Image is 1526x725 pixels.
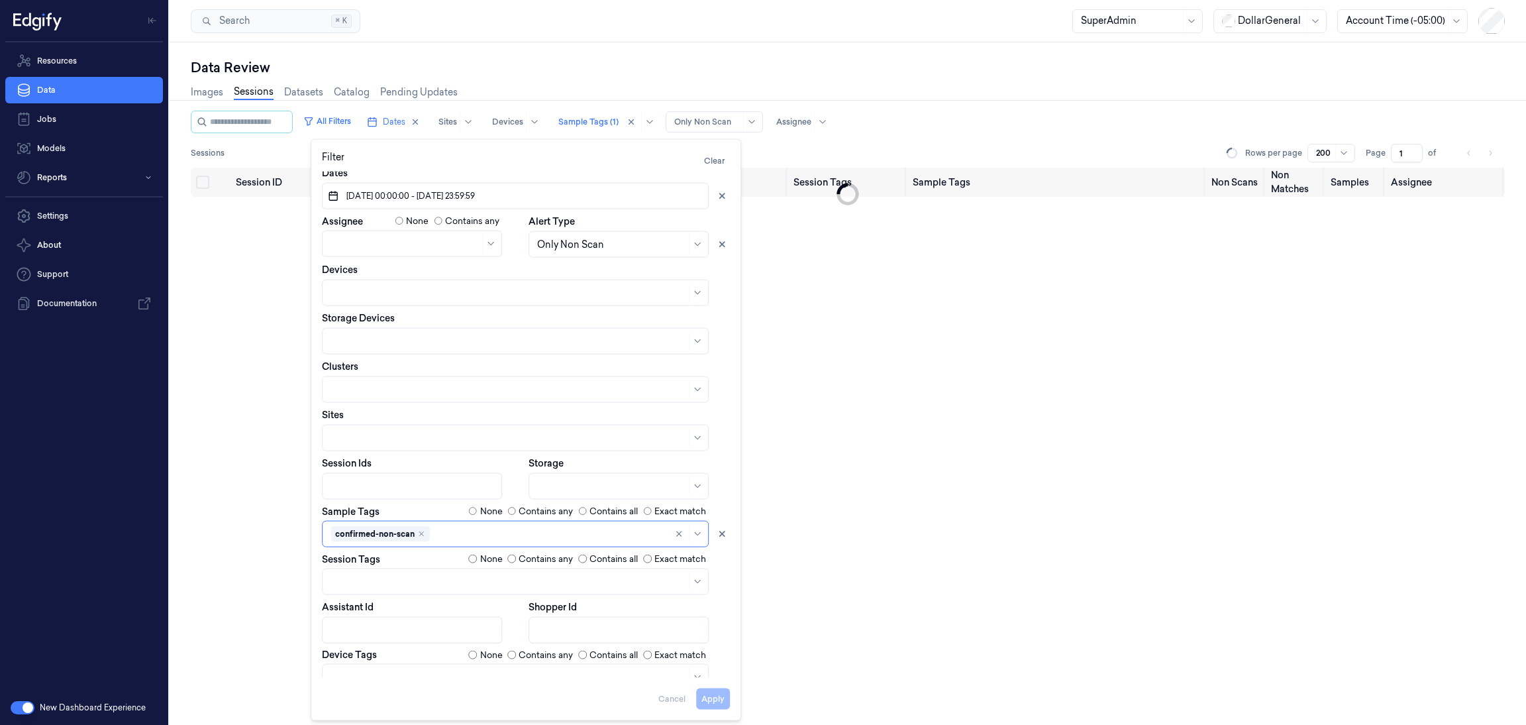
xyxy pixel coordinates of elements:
[142,10,163,31] button: Toggle Navigation
[1386,168,1505,197] th: Assignee
[480,552,503,565] label: None
[589,505,638,518] label: Contains all
[322,216,363,225] label: Assignee
[5,203,163,229] a: Settings
[1366,147,1386,159] span: Page
[196,176,209,189] button: Select all
[191,85,223,99] a: Images
[480,648,503,661] label: None
[298,111,356,132] button: All Filters
[284,85,323,99] a: Datasets
[519,552,573,565] label: Contains any
[322,650,377,659] label: Device Tags
[907,168,1206,197] th: Sample Tags
[788,168,907,197] th: Session Tags
[214,14,250,28] span: Search
[529,215,575,228] label: Alert Type
[480,505,503,518] label: None
[334,85,370,99] a: Catalog
[1460,144,1500,162] nav: pagination
[1325,168,1385,197] th: Samples
[322,506,380,516] label: Sample Tags
[362,111,425,133] button: Dates
[5,48,163,74] a: Resources
[322,360,358,373] label: Clusters
[322,311,395,325] label: Storage Devices
[1206,168,1266,197] th: Non Scans
[191,147,225,159] span: Sessions
[406,215,429,228] label: None
[335,528,415,539] div: confirmed-non-scan
[529,600,577,613] label: Shopper Id
[445,215,499,228] label: Contains any
[654,505,706,518] label: Exact match
[519,505,573,518] label: Contains any
[417,530,425,537] div: Remove ,confirmed-non-scan
[383,116,405,128] span: Dates
[5,261,163,288] a: Support
[529,457,564,470] label: Storage
[322,166,348,180] label: Dates
[1245,147,1302,159] p: Rows per page
[654,552,706,565] label: Exact match
[191,9,360,33] button: Search⌘K
[5,77,163,103] a: Data
[322,554,380,563] label: Session Tags
[380,85,458,99] a: Pending Updates
[344,190,475,202] span: [DATE] 00:00:00 - [DATE] 23:59:59
[5,290,163,317] a: Documentation
[322,600,374,613] label: Assistant Id
[5,135,163,162] a: Models
[322,150,730,172] div: Filter
[230,168,389,197] th: Session ID
[699,150,730,172] button: Clear
[654,648,706,661] label: Exact match
[589,552,638,565] label: Contains all
[1266,168,1325,197] th: Non Matches
[1428,147,1449,159] span: of
[5,106,163,133] a: Jobs
[322,457,372,470] label: Session Ids
[5,164,163,191] button: Reports
[322,408,344,421] label: Sites
[191,58,1505,77] div: Data Review
[589,648,638,661] label: Contains all
[322,183,709,209] button: [DATE] 00:00:00 - [DATE] 23:59:59
[519,648,573,661] label: Contains any
[234,85,274,100] a: Sessions
[5,232,163,258] button: About
[322,263,358,276] label: Devices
